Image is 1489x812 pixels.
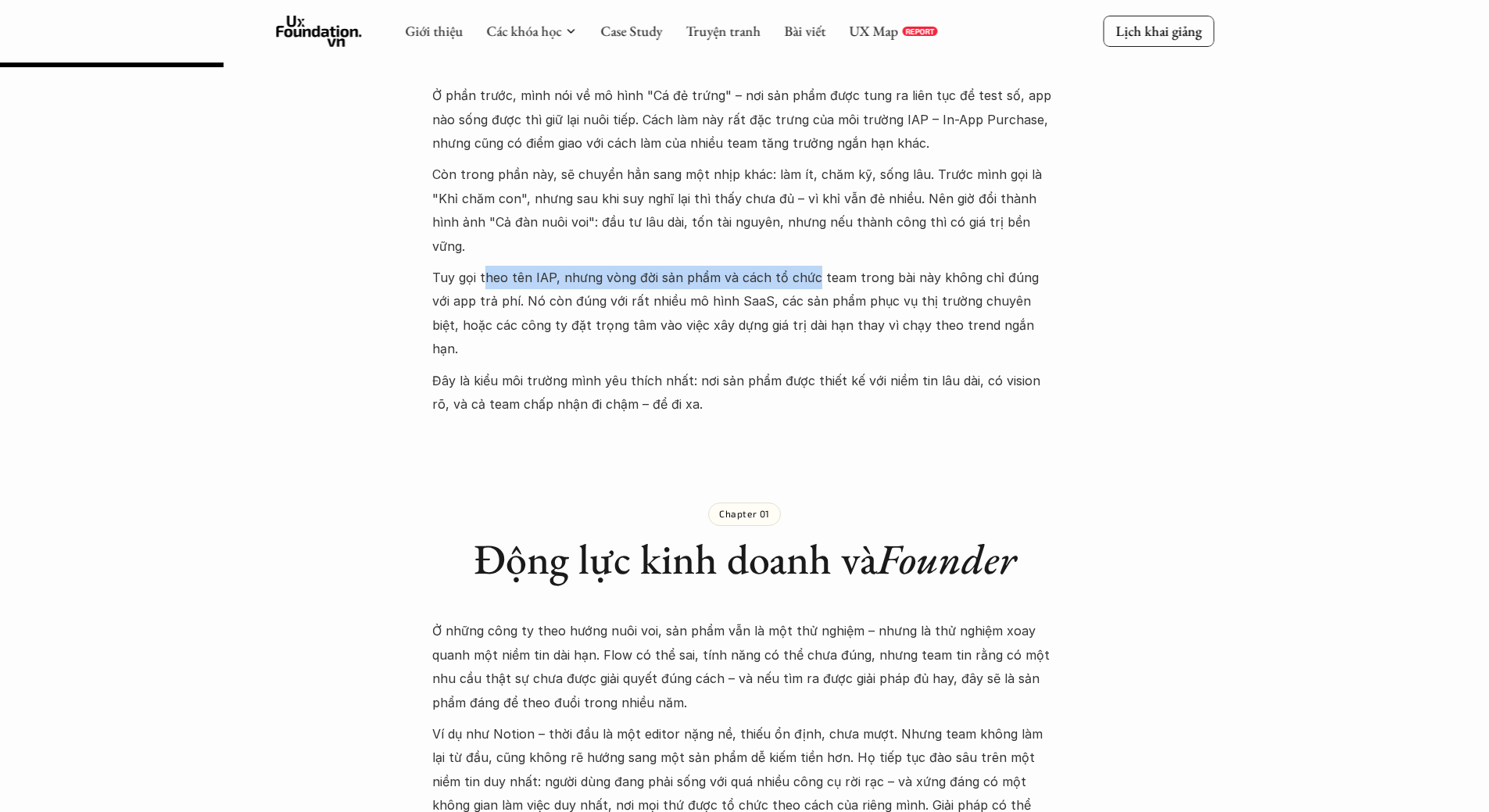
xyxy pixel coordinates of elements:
[486,22,561,40] a: Các khóa học
[902,27,937,36] a: REPORT
[432,534,1058,585] h1: Động lực kinh doanh và
[432,619,1058,714] p: Ở những công ty theo hướng nuôi voi, sản phẩm vẫn là một thử nghiệm – nhưng là thử nghiệm xoay qu...
[432,266,1058,361] p: Tuy gọi theo tên IAP, nhưng vòng đời sản phẩm và cách tổ chức team trong bài này không chỉ đúng v...
[849,22,898,40] a: UX Map
[784,22,825,40] a: Bài viết
[905,27,934,36] p: REPORT
[1115,22,1201,40] p: Lịch khai giảng
[405,22,463,40] a: Giới thiệu
[719,508,770,519] p: Chapter 01
[600,22,662,40] a: Case Study
[432,369,1058,417] p: Đây là kiểu môi trường mình yêu thích nhất: nơi sản phẩm được thiết kế với niềm tin lâu dài, có v...
[432,84,1058,155] p: Ở phần trước, mình nói về mô hình "Cá đẻ trứng" – nơi sản phẩm được tung ra liên tục để test số, ...
[432,163,1058,258] p: Còn trong phần này, sẽ chuyển hẳn sang một nhịp khác: làm ít, chăm kỹ, sống lâu. Trước mình gọi l...
[1103,16,1214,46] a: Lịch khai giảng
[685,22,761,40] a: Truyện tranh
[877,531,1016,586] em: Founder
